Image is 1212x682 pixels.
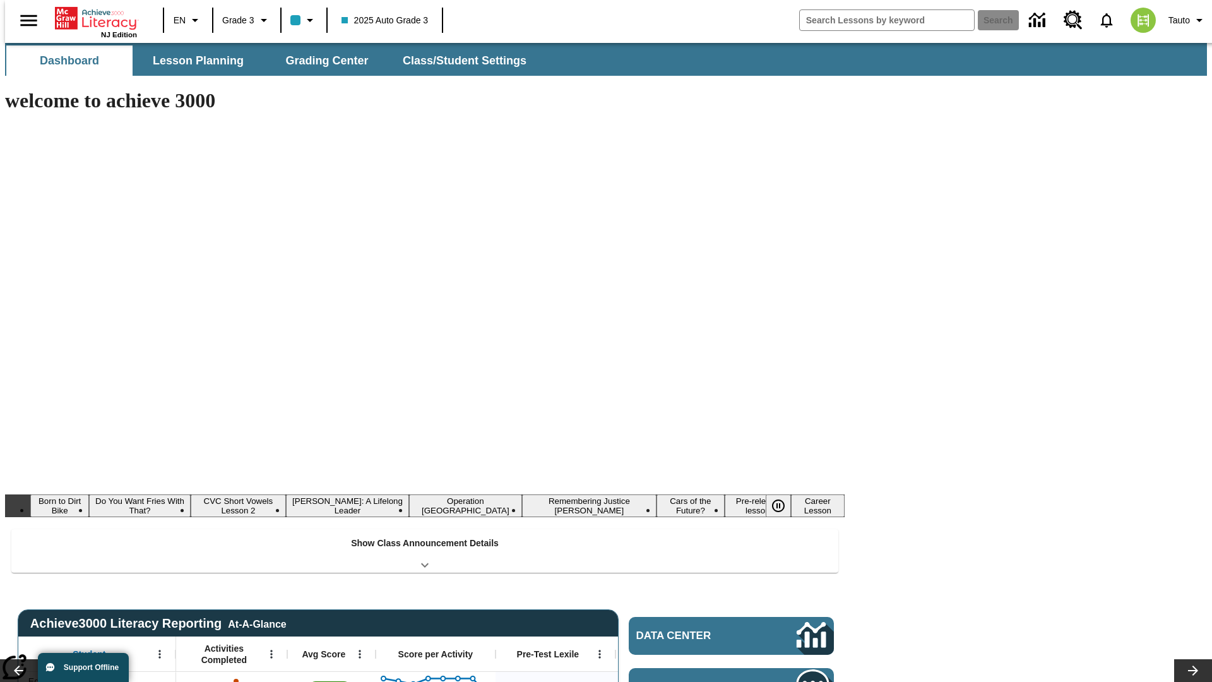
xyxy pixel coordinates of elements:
[6,45,133,76] button: Dashboard
[351,537,499,550] p: Show Class Announcement Details
[5,45,538,76] div: SubNavbar
[73,649,105,660] span: Student
[302,649,345,660] span: Avg Score
[11,529,838,573] div: Show Class Announcement Details
[342,14,429,27] span: 2025 Auto Grade 3
[393,45,537,76] button: Class/Student Settings
[30,494,89,517] button: Slide 1 Born to Dirt Bike
[174,14,186,27] span: EN
[64,663,119,672] span: Support Offline
[228,616,286,630] div: At-A-Glance
[350,645,369,664] button: Open Menu
[222,14,254,27] span: Grade 3
[629,617,834,655] a: Data Center
[590,645,609,664] button: Open Menu
[217,9,276,32] button: Grade: Grade 3, Select a grade
[766,494,791,517] button: Pause
[55,4,137,39] div: Home
[1168,14,1190,27] span: Tauto
[30,616,287,631] span: Achieve3000 Literacy Reporting
[5,43,1207,76] div: SubNavbar
[264,45,390,76] button: Grading Center
[1021,3,1056,38] a: Data Center
[409,494,522,517] button: Slide 5 Operation London Bridge
[656,494,725,517] button: Slide 7 Cars of the Future?
[636,630,754,642] span: Data Center
[89,494,190,517] button: Slide 2 Do You Want Fries With That?
[517,649,579,660] span: Pre-Test Lexile
[725,494,791,517] button: Slide 8 Pre-release lesson
[1131,8,1156,33] img: avatar image
[182,643,266,666] span: Activities Completed
[1174,659,1212,682] button: Lesson carousel, Next
[1163,9,1212,32] button: Profile/Settings
[1090,4,1123,37] a: Notifications
[5,89,845,112] h1: welcome to achieve 3000
[1056,3,1090,37] a: Resource Center, Will open in new tab
[38,653,129,682] button: Support Offline
[168,9,208,32] button: Language: EN, Select a language
[800,10,974,30] input: search field
[522,494,656,517] button: Slide 6 Remembering Justice O'Connor
[398,649,473,660] span: Score per Activity
[191,494,286,517] button: Slide 3 CVC Short Vowels Lesson 2
[791,494,845,517] button: Slide 9 Career Lesson
[285,9,323,32] button: Class color is light blue. Change class color
[55,6,137,31] a: Home
[262,645,281,664] button: Open Menu
[1123,4,1163,37] button: Select a new avatar
[766,494,804,517] div: Pause
[135,45,261,76] button: Lesson Planning
[286,494,409,517] button: Slide 4 Dianne Feinstein: A Lifelong Leader
[150,645,169,664] button: Open Menu
[101,31,137,39] span: NJ Edition
[10,2,47,39] button: Open side menu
